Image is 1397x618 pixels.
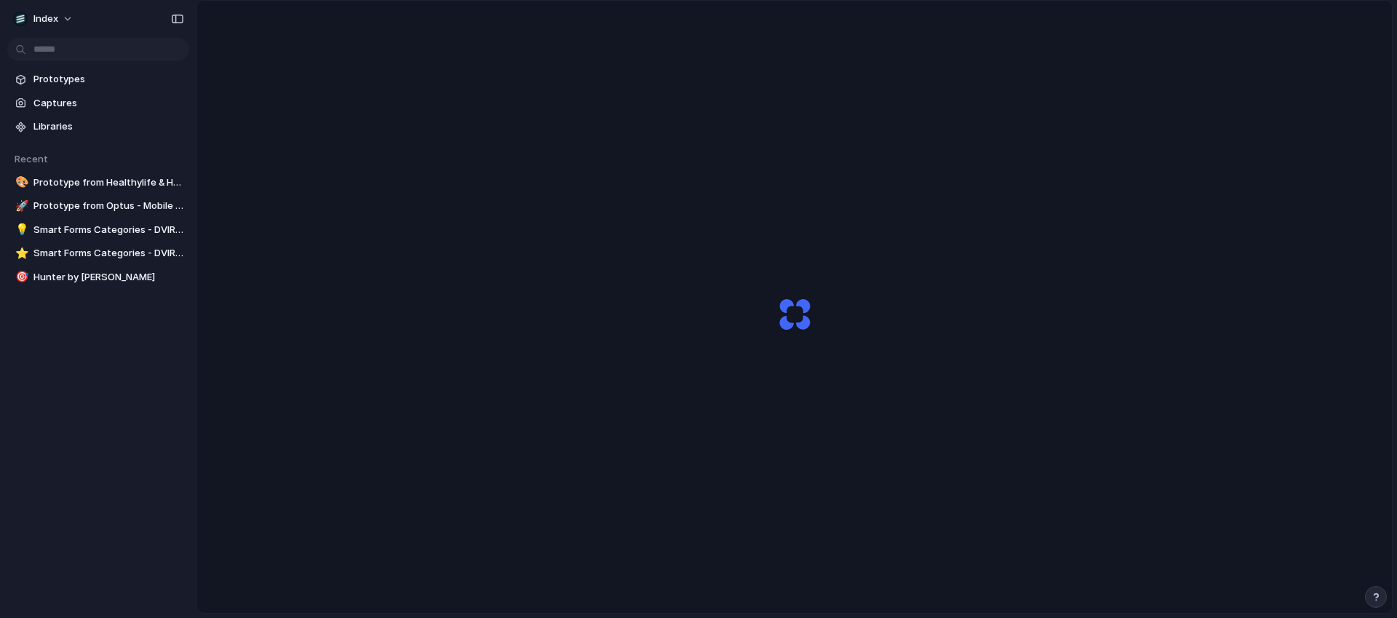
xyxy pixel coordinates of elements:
div: 🎯 [15,269,25,285]
div: 🎨 [15,174,25,191]
a: 💡Smart Forms Categories - DVIR / Vehicle Inspections | Workyard [7,219,189,241]
a: Prototypes [7,68,189,90]
a: Libraries [7,116,189,138]
button: ⭐ [13,246,28,261]
button: 🚀 [13,199,28,213]
div: 💡 [15,221,25,238]
a: Captures [7,92,189,114]
span: Smart Forms Categories - DVIR / Vehicle Inspections | Workyard [33,223,183,237]
span: Prototypes [33,72,183,87]
span: Prototype from Healthylife & Healthylife Pharmacy | Your online health destination [33,175,183,190]
a: 🎨Prototype from Healthylife & Healthylife Pharmacy | Your online health destination [7,172,189,194]
div: ⭐ [15,245,25,262]
button: 🎯 [13,270,28,285]
span: Index [33,12,58,26]
span: Prototype from Optus - Mobile Phones, nbn, Home Internet, Entertainment and Sport [33,199,183,213]
button: 💡 [13,223,28,237]
span: Captures [33,96,183,111]
span: Libraries [33,119,183,134]
a: 🎯Hunter by [PERSON_NAME] [7,266,189,288]
span: Smart Forms Categories - DVIR / Vehicle Inspections | Workyard [33,246,183,261]
button: Index [7,7,81,31]
span: Hunter by [PERSON_NAME] [33,270,183,285]
a: ⭐Smart Forms Categories - DVIR / Vehicle Inspections | Workyard [7,242,189,264]
div: 🚀 [15,198,25,215]
a: 🚀Prototype from Optus - Mobile Phones, nbn, Home Internet, Entertainment and Sport [7,195,189,217]
button: 🎨 [13,175,28,190]
span: Recent [15,153,48,165]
